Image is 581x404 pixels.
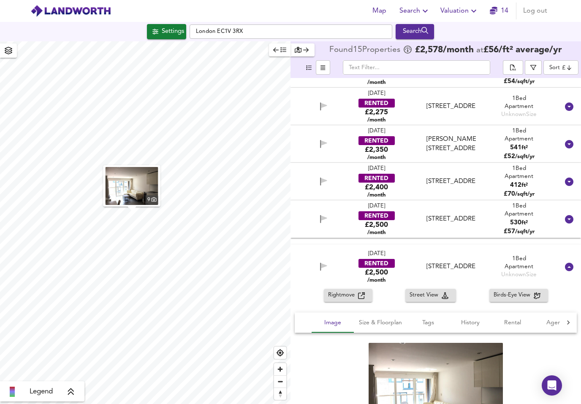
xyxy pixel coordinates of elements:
div: £2,500 [365,220,388,236]
span: /month [367,229,386,236]
img: logo [30,5,111,17]
div: RENTED [358,136,395,145]
div: RENTED [358,99,395,108]
button: Street View [405,289,456,302]
div: £2,400 [365,183,388,199]
a: property thumbnail 9 [106,167,158,205]
span: Reset bearing to north [274,388,286,400]
div: [DATE] [368,202,385,210]
span: /sqft/yr [515,154,535,159]
div: Sort [549,64,560,72]
div: £2,350 [365,145,388,161]
div: 1 Bed Apartment [499,94,539,111]
span: Rightmove [328,291,358,300]
div: Sort [543,60,578,75]
button: Search [396,24,434,39]
span: £ 57 [504,229,535,235]
svg: Show Details [564,102,574,112]
span: /month [367,277,386,284]
input: Enter a location... [190,24,392,39]
div: Click to configure Search Settings [147,24,186,39]
span: Map [369,5,389,17]
div: RENTED [358,259,395,268]
button: Zoom out [274,375,286,388]
span: £ 56 / ft² average /yr [483,46,562,54]
div: [STREET_ADDRESS] [426,215,476,224]
span: Log out [523,5,547,17]
div: [DATE] [368,165,385,173]
span: ft² [521,183,528,188]
img: property thumbnail [106,167,158,205]
span: Search [399,5,430,17]
div: Unknown Size [501,110,537,119]
div: Found 15 Propert ies [329,46,402,54]
span: 530 [510,220,521,226]
span: History [454,318,486,328]
button: Search [396,3,434,19]
div: [STREET_ADDRESS] [426,102,476,111]
button: Valuation [437,3,482,19]
div: Compton Street, London, EC1V [423,135,479,153]
div: RENTED [358,174,395,183]
span: Image [317,318,349,328]
span: /sqft/yr [515,79,535,84]
div: [DATE] [368,90,385,98]
div: [DATE]RENTED£2,350 /month[PERSON_NAME][STREET_ADDRESS]1Bed Apartment541ft²£52/sqft/yr [290,125,581,163]
div: Search [398,26,432,37]
span: 412 [510,182,521,189]
div: [DATE]RENTED£2,400 /month[STREET_ADDRESS]1Bed Apartment412ft²£70/sqft/yr [290,163,581,200]
div: 1 Bed Apartment [499,255,539,271]
div: £2,250 [365,70,388,86]
svg: Show Details [564,262,574,272]
div: [STREET_ADDRESS] [426,262,476,271]
div: Dance Square, Clerkenwell, EC1V [423,215,479,224]
div: 1 Bed Apartment [499,127,539,143]
button: Settings [147,24,186,39]
div: [PERSON_NAME][STREET_ADDRESS] [426,135,476,153]
span: £ 70 [504,191,535,197]
span: /month [367,117,386,124]
span: Find my location [274,347,286,359]
span: /month [367,79,386,86]
div: Unknown Size [501,271,537,279]
button: Rightmove [324,289,372,302]
span: Legend [30,387,53,397]
span: /sqft/yr [515,191,535,197]
button: 14 [486,3,513,19]
div: [DATE] [368,127,385,135]
span: Rental [497,318,529,328]
div: Open Intercom Messenger [542,375,562,396]
span: Valuation [440,5,479,17]
span: Tags [412,318,444,328]
div: split button [503,60,523,75]
button: Birds-Eye View [489,289,548,302]
button: property thumbnail 9 [103,165,160,207]
div: RENTED [358,211,395,220]
div: 9 [146,195,158,205]
div: 1 Bed Apartment [499,202,539,218]
button: Map [366,3,393,19]
button: Log out [520,3,551,19]
span: /month [367,192,386,199]
input: Text Filter... [343,60,490,75]
span: £ 54 [504,78,535,85]
div: Settings [162,26,184,37]
svg: Show Details [564,177,574,187]
div: Dance Square Pear Tree Street EC1V [423,102,479,111]
span: £ 52 [504,154,535,160]
div: 1 Bed Apartment [499,164,539,181]
div: £2,500 [365,268,388,284]
svg: Show Details [564,139,574,149]
div: [DATE]RENTED£2,500 /month[STREET_ADDRESS]1Bed Apartment530ft²£57/sqft/yr [290,200,581,238]
svg: Show Details [564,214,574,224]
span: ft² [521,220,528,226]
span: /month [367,154,386,161]
span: Street View [410,291,442,300]
div: [STREET_ADDRESS] [426,177,476,186]
span: ft² [521,145,528,151]
span: at [476,46,483,54]
div: Dance Square, Clerkenwell, Islington, London, EC1V [423,177,479,186]
div: [DATE]RENTED£2,500 /month[STREET_ADDRESS]1Bed ApartmentUnknownSize [290,245,581,289]
div: [DATE] [368,250,385,258]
